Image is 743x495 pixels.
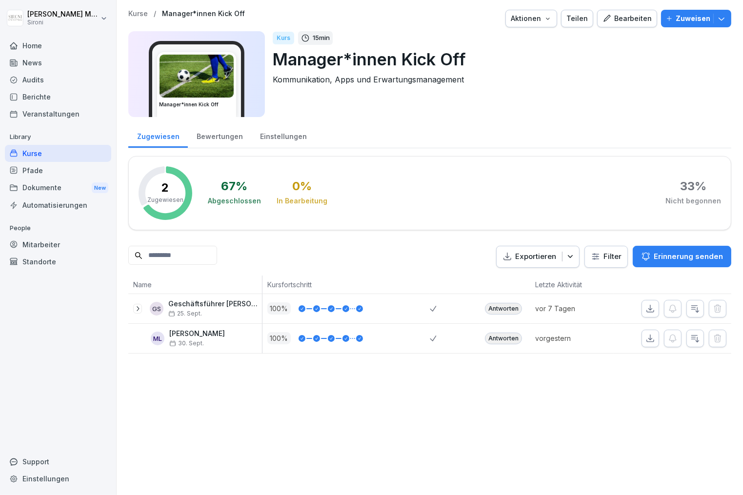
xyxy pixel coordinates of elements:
div: 0 % [292,180,312,192]
p: Exportieren [515,251,556,262]
div: Dokumente [5,179,111,197]
a: Zugewiesen [128,123,188,148]
button: Erinnerung senden [633,246,731,267]
p: Geschäftsführer [PERSON_NAME] [168,300,262,308]
a: Bewertungen [188,123,251,148]
a: Mitarbeiter [5,236,111,253]
div: Teilen [566,13,588,24]
div: Antworten [485,333,522,344]
p: Name [133,279,257,290]
div: Antworten [485,303,522,315]
span: 30. Sept. [169,340,204,347]
p: Sironi [27,19,99,26]
a: Berichte [5,88,111,105]
a: Standorte [5,253,111,270]
p: 100 % [267,302,291,315]
p: Kommunikation, Apps und Erwartungsmanagement [273,74,723,85]
a: Home [5,37,111,54]
p: People [5,220,111,236]
button: Bearbeiten [597,10,657,27]
img: i4ui5288c8k9896awxn1tre9.png [160,55,234,98]
div: New [92,182,108,194]
p: vor 7 Tagen [535,303,614,314]
p: Letzte Aktivität [535,279,609,290]
p: Kursfortschritt [267,279,425,290]
p: 2 [162,182,169,194]
button: Zuweisen [661,10,731,27]
div: Bearbeiten [602,13,652,24]
div: Kurs [273,32,294,44]
a: Automatisierungen [5,197,111,214]
a: Kurse [128,10,148,18]
div: In Bearbeitung [277,196,327,206]
div: Support [5,453,111,470]
button: Teilen [561,10,593,27]
p: Erinnerung senden [654,251,723,262]
div: 33 % [680,180,706,192]
p: Manager*innen Kick Off [273,47,723,72]
button: Aktionen [505,10,557,27]
a: Einstellungen [5,470,111,487]
p: 15 min [313,33,330,43]
p: Zugewiesen [147,196,183,204]
p: [PERSON_NAME] Malec [27,10,99,19]
div: Filter [591,252,622,261]
a: Audits [5,71,111,88]
a: Pfade [5,162,111,179]
div: Aktionen [511,13,552,24]
a: Veranstaltungen [5,105,111,122]
p: Zuweisen [676,13,710,24]
h3: Manager*innen Kick Off [159,101,234,108]
div: Abgeschlossen [208,196,261,206]
p: [PERSON_NAME] [169,330,225,338]
p: vorgestern [535,333,614,343]
div: 67 % [221,180,248,192]
button: Exportieren [496,246,580,268]
p: / [154,10,156,18]
div: ML [151,332,164,345]
div: GS [150,302,163,316]
div: Nicht begonnen [665,196,721,206]
p: Library [5,129,111,145]
a: DokumenteNew [5,179,111,197]
button: Filter [585,246,627,267]
a: Einstellungen [251,123,315,148]
a: News [5,54,111,71]
p: 100 % [267,332,291,344]
span: 25. Sept. [168,310,202,317]
a: Manager*innen Kick Off [162,10,245,18]
a: Kurse [5,145,111,162]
